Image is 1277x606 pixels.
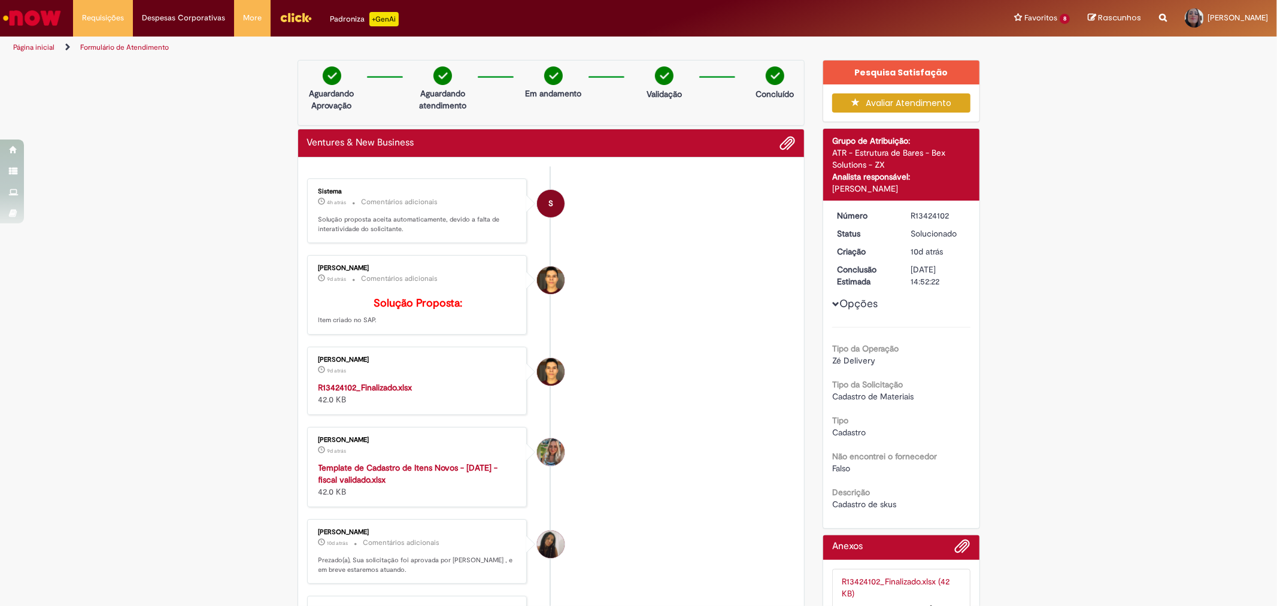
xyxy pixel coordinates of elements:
div: Tiago Xavier Da Silva [537,266,565,294]
div: Pesquisa Satisfação [823,60,979,84]
a: R13424102_Finalizado.xlsx (42 KB) [842,576,950,599]
time: 18/08/2025 10:52:21 [327,540,348,547]
time: 27/08/2025 10:00:01 [327,199,347,206]
a: Página inicial [13,43,54,52]
small: Comentários adicionais [362,197,438,207]
dt: Conclusão Estimada [828,263,902,287]
img: check-circle-green.png [766,66,784,85]
span: Cadastro [832,427,866,438]
div: Sistema [319,188,518,195]
div: [PERSON_NAME] [319,529,518,536]
span: 9d atrás [327,367,347,374]
span: 9d atrás [327,275,347,283]
img: check-circle-green.png [544,66,563,85]
div: Analista responsável: [832,171,970,183]
div: System [537,190,565,217]
div: Michelle Bruna Brandino Martins [537,438,565,466]
a: Rascunhos [1088,13,1141,24]
b: Tipo [832,415,848,426]
span: Requisições [82,12,124,24]
span: 10d atrás [327,540,348,547]
small: Comentários adicionais [363,538,440,548]
small: Comentários adicionais [362,274,438,284]
img: check-circle-green.png [323,66,341,85]
a: Formulário de Atendimento [80,43,169,52]
div: [PERSON_NAME] [832,183,970,195]
img: ServiceNow [1,6,63,30]
a: R13424102_Finalizado.xlsx [319,382,412,393]
dt: Status [828,228,902,240]
p: Validação [647,88,682,100]
div: 42.0 KB [319,381,518,405]
div: Padroniza [330,12,399,26]
div: Solucionado [911,228,966,240]
dt: Número [828,210,902,222]
img: check-circle-green.png [433,66,452,85]
ul: Trilhas de página [9,37,842,59]
p: Concluído [756,88,794,100]
p: +GenAi [369,12,399,26]
div: R13424102 [911,210,966,222]
b: Descrição [832,487,870,498]
p: Em andamento [525,87,581,99]
p: Item criado no SAP. [319,298,518,325]
span: Despesas Corporativas [142,12,225,24]
b: Tipo da Operação [832,343,899,354]
span: 4h atrás [327,199,347,206]
span: Rascunhos [1098,12,1141,23]
p: Solução proposta aceita automaticamente, devido a falta de interatividade do solicitante. [319,215,518,234]
div: Grupo de Atribuição: [832,135,970,147]
span: [PERSON_NAME] [1208,13,1268,23]
p: Aguardando Aprovação [303,87,361,111]
div: [PERSON_NAME] [319,265,518,272]
b: Tipo da Solicitação [832,379,903,390]
span: S [548,189,553,218]
h2: Anexos [832,541,863,552]
div: 18/08/2025 10:51:08 [911,246,966,257]
div: Andresa Costa Da Silva [537,531,565,558]
span: 9d atrás [327,447,347,454]
b: Não encontrei o fornecedor [832,451,937,462]
span: Zé Delivery [832,355,875,366]
div: [PERSON_NAME] [319,437,518,444]
span: Favoritos [1024,12,1057,24]
h2: Ventures & New Business Histórico de tíquete [307,138,414,149]
div: [PERSON_NAME] [319,356,518,363]
time: 18/08/2025 10:51:08 [911,246,943,257]
button: Adicionar anexos [779,135,795,151]
p: Prezado(a), Sua solicitação foi aprovada por [PERSON_NAME] , e em breve estaremos atuando. [319,556,518,574]
a: Template de Cadastro de Itens Novos - [DATE] - fiscal validado.xlsx [319,462,498,485]
img: click_logo_yellow_360x200.png [280,8,312,26]
img: check-circle-green.png [655,66,674,85]
button: Avaliar Atendimento [832,93,970,113]
div: Tiago Xavier Da Silva [537,358,565,386]
span: Falso [832,463,850,474]
span: Cadastro de Materiais [832,391,914,402]
div: [DATE] 14:52:22 [911,263,966,287]
span: Cadastro de skus [832,499,896,510]
span: 10d atrás [911,246,943,257]
time: 19/08/2025 12:09:08 [327,447,347,454]
div: ATR - Estrutura de Bares - Bex Solutions - ZX [832,147,970,171]
b: Solução Proposta: [374,296,462,310]
time: 19/08/2025 12:16:48 [327,367,347,374]
dt: Criação [828,246,902,257]
span: 8 [1060,14,1070,24]
p: Aguardando atendimento [414,87,472,111]
button: Adicionar anexos [955,538,970,560]
span: More [243,12,262,24]
div: 42.0 KB [319,462,518,498]
time: 19/08/2025 12:17:06 [327,275,347,283]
